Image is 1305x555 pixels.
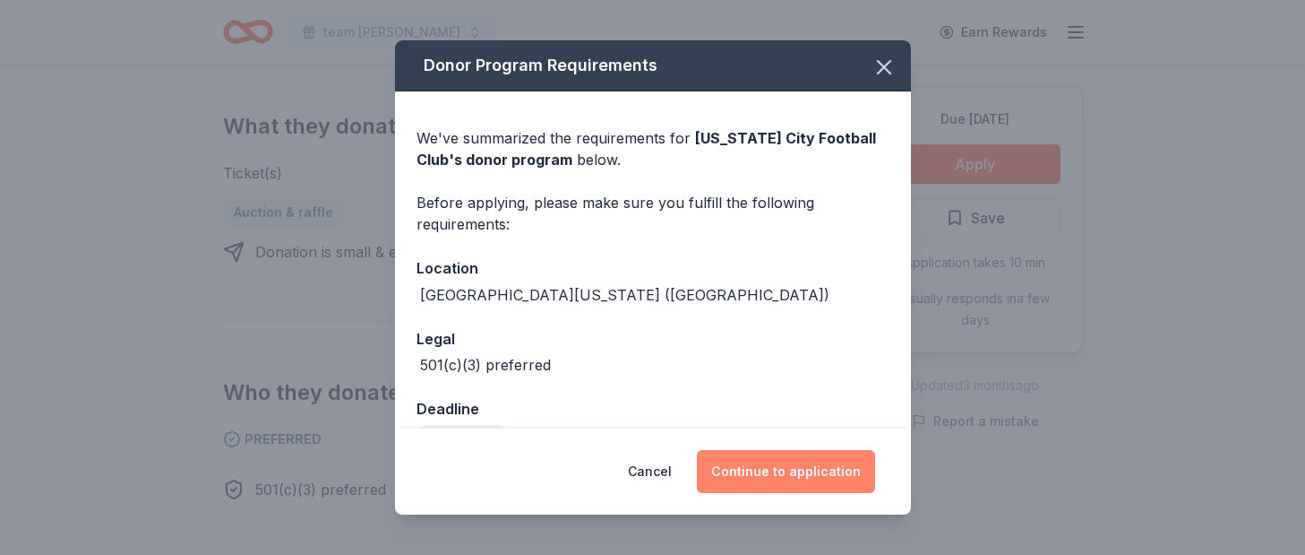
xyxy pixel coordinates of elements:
div: Deadline [416,397,889,421]
div: [GEOGRAPHIC_DATA][US_STATE] ([GEOGRAPHIC_DATA]) [420,284,829,306]
button: Cancel [628,450,672,493]
div: 501(c)(3) preferred [420,354,551,376]
div: Location [416,256,889,280]
div: Before applying, please make sure you fulfill the following requirements: [416,192,889,235]
button: Continue to application [697,450,875,493]
div: We've summarized the requirements for below. [416,127,889,170]
div: Due [DATE] [420,425,503,450]
div: Legal [416,327,889,351]
div: Donor Program Requirements [395,40,911,91]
